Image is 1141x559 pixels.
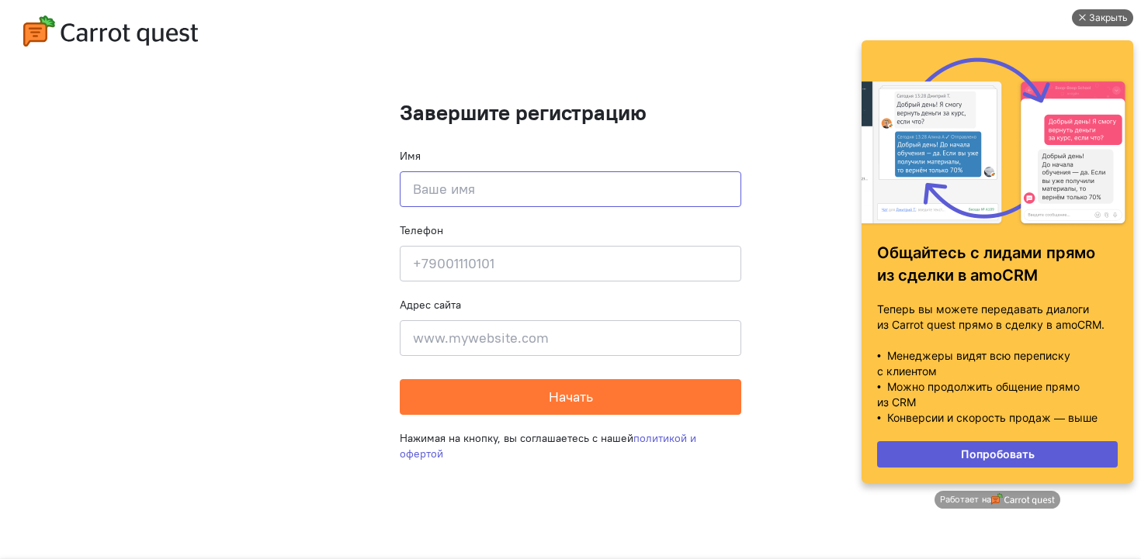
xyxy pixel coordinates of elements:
[23,395,264,410] p: из CRM
[137,493,201,506] img: logo
[400,379,741,415] button: Начать
[23,379,264,395] p: • Можно продолжить общение прямо
[23,348,264,364] p: • Менеджеры видят всю переписку
[23,441,264,468] a: Попробовать
[400,101,741,125] h1: Завершите регистрацию
[23,243,188,262] strong: Общайтесь с лидами
[81,491,206,509] a: Работает на
[400,320,741,356] input: www.mywebsite.com
[400,246,741,281] input: +79001110101
[23,302,264,333] p: Теперь вы можете передавать диалоги из Carrot quest прямо в сделку в amoCRM.
[400,297,461,312] label: Адрес сайта
[23,266,184,285] strong: из сделки в amoCRM
[835,31,862,43] a: здесь
[192,243,241,262] strong: прямо
[23,410,264,426] p: • Конверсии и скорость продаж — выше
[400,431,696,461] a: политикой и офертой
[23,364,264,379] p: с клиентом
[400,223,443,238] label: Телефон
[86,494,137,506] span: Работает на
[910,15,987,46] button: Я согласен
[549,388,593,405] span: Начать
[400,171,741,207] input: Ваше имя
[400,415,741,477] div: Нажимая на кнопку, вы соглашаетесь с нашей
[151,17,892,43] div: Мы используем cookies для улучшения работы сайта, анализа трафика и персонализации. Используя сай...
[400,148,421,164] label: Имя
[23,16,198,47] img: carrot-quest-logo.svg
[235,9,274,26] div: Закрыть
[923,22,974,38] span: Я согласен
